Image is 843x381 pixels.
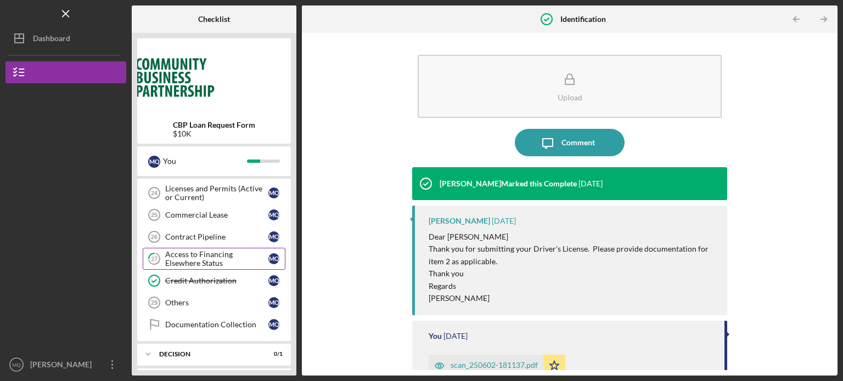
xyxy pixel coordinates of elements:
div: M Q [268,187,279,198]
time: 2025-06-03 18:55 [492,217,516,225]
div: [PERSON_NAME] [429,217,490,225]
div: Commercial Lease [165,211,268,219]
div: You [163,152,247,170]
div: M Q [148,156,160,168]
a: 24Licenses and Permits (Active or Current)MQ [143,182,285,204]
text: MQ [12,362,20,368]
button: Comment [515,129,625,156]
div: $10K [173,129,255,138]
tspan: 27 [151,255,158,263]
div: Contract Pipeline [165,232,268,241]
b: Identification [560,15,606,24]
tspan: 25 [151,212,158,218]
tspan: 29 [151,299,158,306]
tspan: 26 [151,234,158,240]
a: 29OthersMQ [143,292,285,314]
time: 2025-06-03 18:56 [578,179,603,188]
div: Upload [558,93,582,101]
p: [PERSON_NAME] [429,292,716,304]
button: scan_250602-181137.pdf [429,355,565,377]
div: Decision [159,351,255,357]
p: Thank you for submitting your Driver's License. Please provide documentation for item 2 as applic... [429,243,716,268]
a: Documentation CollectionMQ [143,314,285,335]
button: MQ[PERSON_NAME] [5,354,126,376]
div: Others [165,298,268,307]
p: Regards [429,280,716,292]
img: Product logo [137,44,291,110]
div: scan_250602-181137.pdf [451,361,538,369]
div: [PERSON_NAME] [27,354,99,378]
a: 27Access to Financing Elsewhere StatusMQ [143,248,285,270]
div: M Q [268,209,279,220]
div: M Q [268,319,279,330]
div: M Q [268,297,279,308]
button: Dashboard [5,27,126,49]
tspan: 24 [151,190,158,196]
a: Credit AuthorizationMQ [143,270,285,292]
p: Dear [PERSON_NAME] [429,231,716,243]
div: Licenses and Permits (Active or Current) [165,184,268,202]
div: Documentation Collection [165,320,268,329]
div: You [429,332,442,340]
b: CBP Loan Request Form [173,121,255,129]
div: Credit Authorization [165,276,268,285]
a: 25Commercial LeaseMQ [143,204,285,226]
button: Upload [418,55,722,118]
time: 2025-06-02 22:13 [443,332,468,340]
b: Checklist [198,15,230,24]
div: M Q [268,231,279,242]
div: 0 / 1 [263,351,283,357]
div: M Q [268,253,279,264]
div: Access to Financing Elsewhere Status [165,250,268,268]
div: Dashboard [33,27,70,52]
div: M Q [268,275,279,286]
p: Thank you [429,268,716,280]
a: 26Contract PipelineMQ [143,226,285,248]
div: [PERSON_NAME] Marked this Complete [440,179,577,188]
div: Comment [561,129,595,156]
